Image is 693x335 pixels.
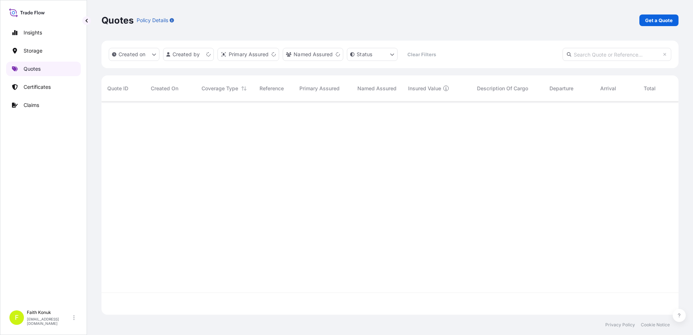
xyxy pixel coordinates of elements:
[240,84,248,93] button: Sort
[6,62,81,76] a: Quotes
[173,51,200,58] p: Created by
[6,25,81,40] a: Insights
[107,85,128,92] span: Quote ID
[641,322,670,328] a: Cookie Notice
[408,85,441,92] span: Insured Value
[645,17,673,24] p: Get a Quote
[202,85,238,92] span: Coverage Type
[6,98,81,112] a: Claims
[119,51,146,58] p: Created on
[605,322,635,328] a: Privacy Policy
[24,102,39,109] p: Claims
[24,65,41,73] p: Quotes
[639,15,679,26] a: Get a Quote
[644,85,656,92] span: Total
[6,80,81,94] a: Certificates
[137,17,168,24] p: Policy Details
[109,48,159,61] button: createdOn Filter options
[357,51,372,58] p: Status
[217,48,279,61] button: distributor Filter options
[163,48,214,61] button: createdBy Filter options
[600,85,616,92] span: Arrival
[6,44,81,58] a: Storage
[407,51,436,58] p: Clear Filters
[24,29,42,36] p: Insights
[15,314,19,321] span: F
[229,51,269,58] p: Primary Assured
[27,317,72,326] p: [EMAIL_ADDRESS][DOMAIN_NAME]
[401,49,442,60] button: Clear Filters
[101,15,134,26] p: Quotes
[151,85,178,92] span: Created On
[24,83,51,91] p: Certificates
[294,51,333,58] p: Named Assured
[563,48,671,61] input: Search Quote or Reference...
[357,85,397,92] span: Named Assured
[24,47,42,54] p: Storage
[283,48,343,61] button: cargoOwner Filter options
[27,310,72,315] p: Faith Konuk
[347,48,398,61] button: certificateStatus Filter options
[260,85,284,92] span: Reference
[477,85,528,92] span: Description Of Cargo
[299,85,340,92] span: Primary Assured
[549,85,573,92] span: Departure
